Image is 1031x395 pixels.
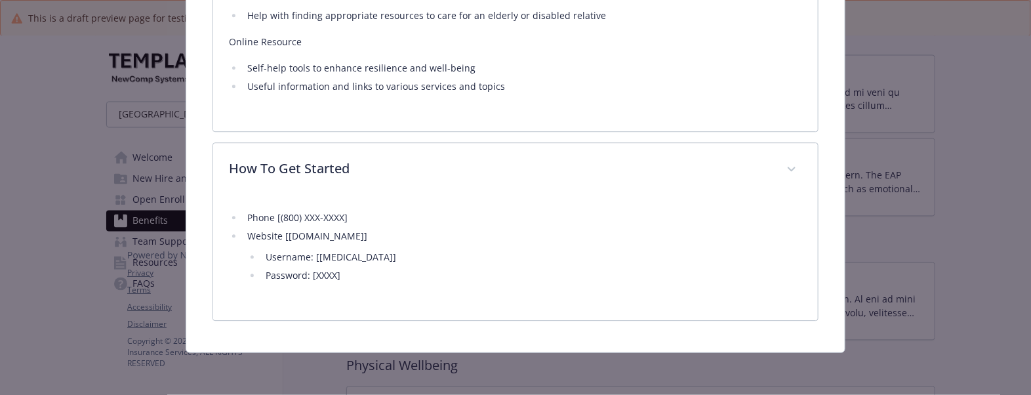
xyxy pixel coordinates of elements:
li: Website [[DOMAIN_NAME]] [243,228,802,283]
p: Online Resource [229,34,802,50]
li: Help with finding appropriate resources to care for an elderly or disabled relative [243,8,802,24]
li: Password: [XXXX] [262,268,802,283]
li: Username: [[MEDICAL_DATA]] [262,249,802,265]
li: Self-help tools to enhance resilience and well-being [243,60,802,76]
li: Phone [(800) XXX-XXXX] [243,210,802,226]
div: How To Get Started [213,197,818,320]
div: How To Get Started [213,143,818,197]
p: How To Get Started [229,159,771,178]
li: Useful information and links to various services and topics [243,79,802,94]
